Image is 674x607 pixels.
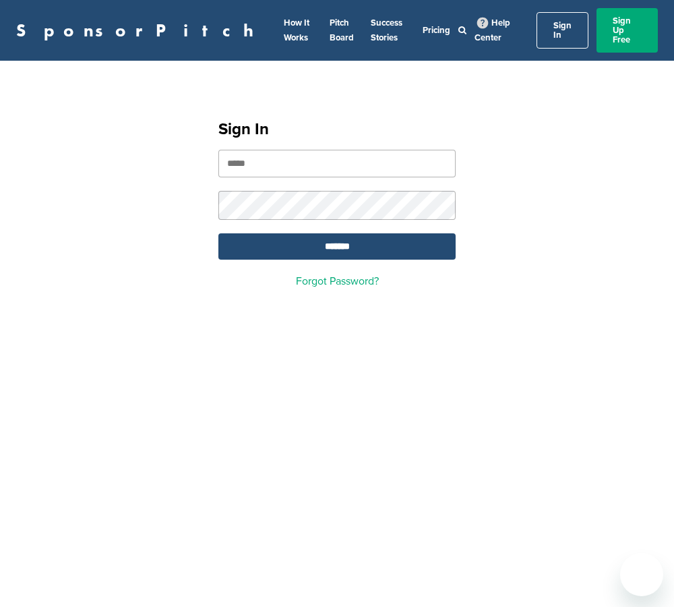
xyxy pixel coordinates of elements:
a: Sign In [537,12,588,49]
h1: Sign In [218,117,456,142]
a: Forgot Password? [296,274,379,288]
a: Pricing [423,25,450,36]
a: Sign Up Free [596,8,658,53]
iframe: Button to launch messaging window [620,553,663,596]
a: Help Center [474,15,510,46]
a: Success Stories [371,18,402,43]
a: SponsorPitch [16,22,262,39]
a: Pitch Board [330,18,354,43]
a: How It Works [284,18,309,43]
